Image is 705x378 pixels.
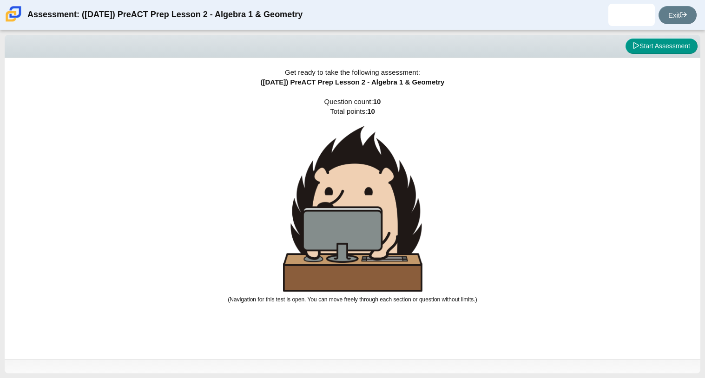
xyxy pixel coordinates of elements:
[228,296,477,303] small: (Navigation for this test is open. You can move freely through each section or question without l...
[373,98,381,105] b: 10
[261,78,445,86] span: ([DATE]) PreACT Prep Lesson 2 - Algebra 1 & Geometry
[27,4,303,26] div: Assessment: ([DATE]) PreACT Prep Lesson 2 - Algebra 1 & Geometry
[285,68,420,76] span: Get ready to take the following assessment:
[367,107,375,115] b: 10
[4,4,23,24] img: Carmen School of Science & Technology
[624,7,639,22] img: jesus.gonzalez.ZFhphj
[228,98,477,303] span: Question count: Total points:
[4,17,23,25] a: Carmen School of Science & Technology
[283,126,422,292] img: hedgehog-behind-computer-large.png
[626,39,698,54] button: Start Assessment
[659,6,697,24] a: Exit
